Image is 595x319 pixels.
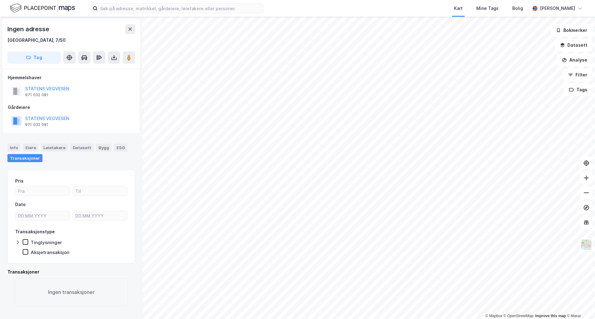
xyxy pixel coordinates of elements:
button: Datasett [555,39,593,51]
div: [GEOGRAPHIC_DATA], 7/50 [7,37,66,44]
div: Datasett [70,144,94,152]
div: Eiere [23,144,38,152]
img: Z [580,239,592,251]
input: DD.MM.YYYY [73,211,127,220]
div: Kart [454,5,463,12]
img: logo.f888ab2527a4732fd821a326f86c7f29.svg [10,3,75,14]
div: Bolig [512,5,523,12]
input: Fra [15,186,70,196]
a: Improve this map [535,314,566,318]
button: Tags [564,84,593,96]
input: Søk på adresse, matrikkel, gårdeiere, leietakere eller personer [98,4,263,13]
input: DD.MM.YYYY [15,211,70,220]
button: Filter [563,69,593,81]
div: ESG [114,144,127,152]
div: Tinglysninger [31,239,62,245]
div: Mine Tags [476,5,499,12]
div: Leietakere [41,144,68,152]
div: 971 032 081 [25,93,48,97]
div: Bygg [96,144,112,152]
div: Info [7,144,20,152]
iframe: Chat Widget [564,289,595,319]
div: Transaksjonstype [15,228,55,235]
input: Til [73,186,127,196]
div: Pris [15,177,24,185]
div: Aksjetransaksjon [31,249,69,255]
div: Transaksjoner [7,154,42,162]
div: Dato [15,201,26,208]
a: Mapbox [485,314,502,318]
button: Analyse [557,54,593,66]
a: OpenStreetMap [504,314,534,318]
button: Tag [7,51,61,64]
button: Bokmerker [551,24,593,37]
div: 971 032 081 [25,122,48,127]
div: Ingen transaksjoner [15,278,128,306]
div: Kontrollprogram for chat [564,289,595,319]
div: Ingen adresse [7,24,50,34]
div: Hjemmelshaver [8,74,135,81]
div: [PERSON_NAME] [540,5,575,12]
div: Transaksjoner [7,268,135,276]
div: Gårdeiere [8,104,135,111]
